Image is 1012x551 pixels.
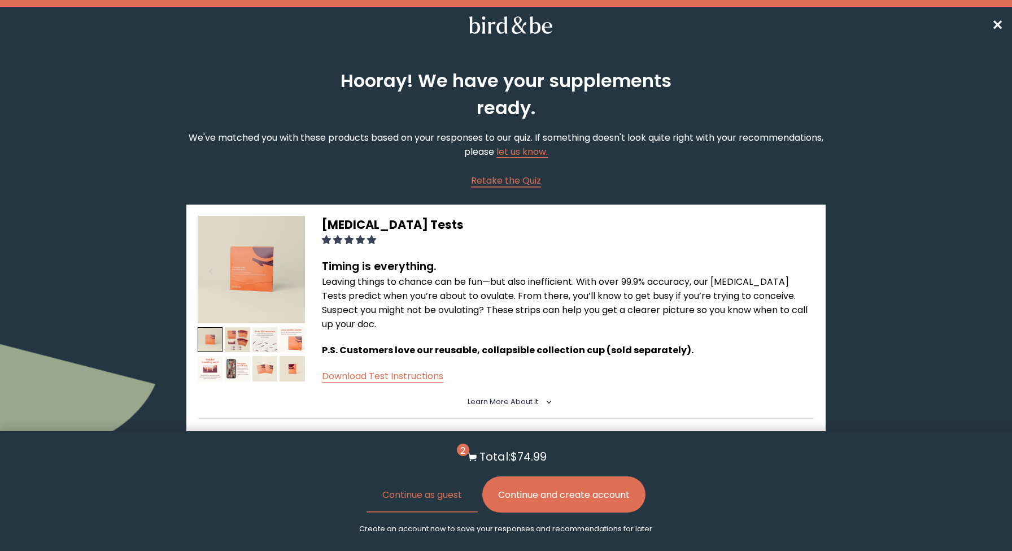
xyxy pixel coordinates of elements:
a: Download Test Instructions [322,370,443,383]
span: ✕ [992,16,1003,34]
p: Create an account now to save your responses and recommendations for later [359,524,652,534]
p: We've matched you with these products based on your responses to our quiz. If something doesn't l... [186,131,826,159]
img: thumbnail image [252,356,278,381]
p: Leaving things to chance can be fun—but also inefficient. With over 99.9% accuracy, our [MEDICAL_... [322,275,815,331]
strong: Timing is everything. [322,259,437,274]
a: let us know. [496,145,548,158]
i: < [542,399,552,405]
img: thumbnail image [225,327,250,353]
img: thumbnail image [225,356,250,381]
img: thumbnail image [280,327,305,353]
img: thumbnail image [198,327,223,353]
img: thumbnail image [252,327,278,353]
h2: Hooray! We have your supplements ready. [314,67,698,122]
summary: Learn More About it < [468,397,544,407]
span: P.S. Customers love our reusable, collapsible collection cup (sold separately) [322,344,691,357]
img: thumbnail image [198,216,305,323]
p: With [MEDICAL_DATA] Boost(s) [321,430,691,444]
span: 2 [457,444,469,456]
span: 4.96 stars [322,233,378,246]
button: Continue as guest [367,476,478,513]
span: Retake the Quiz [471,174,541,187]
button: Continue and create account [482,476,645,513]
span: . [691,344,693,357]
a: ✕ [992,15,1003,35]
img: thumbnail image [280,356,305,381]
img: thumbnail image [198,356,223,381]
span: [MEDICAL_DATA] Tests [322,216,464,233]
a: Retake the Quiz [471,173,541,188]
p: Total: $74.99 [479,448,547,465]
span: Learn More About it [468,397,538,406]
